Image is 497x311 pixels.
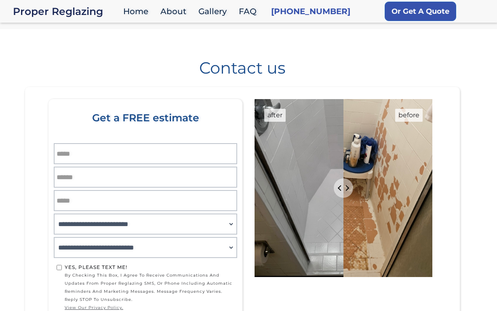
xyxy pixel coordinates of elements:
[235,3,265,20] a: FAQ
[13,6,119,17] div: Proper Reglazing
[385,2,456,21] a: Or Get A Quote
[57,265,62,270] input: Yes, Please text me!by checking this box, I agree to receive communications and updates from Prop...
[65,263,234,271] div: Yes, Please text me!
[57,112,234,146] div: Get a FREE estimate
[119,3,156,20] a: Home
[271,6,350,17] a: [PHONE_NUMBER]
[156,3,194,20] a: About
[13,6,119,17] a: home
[19,53,466,76] h1: Contact us
[194,3,235,20] a: Gallery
